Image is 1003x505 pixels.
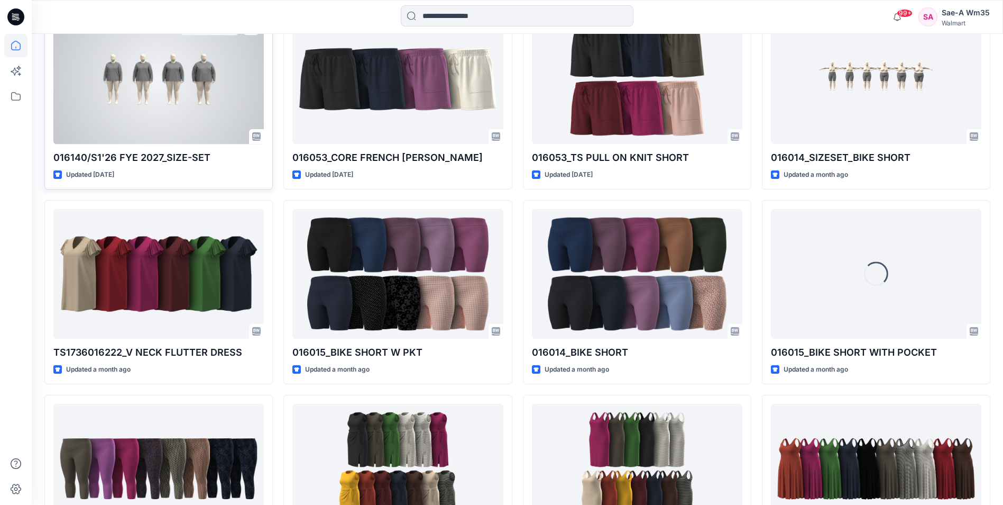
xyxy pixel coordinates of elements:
p: Updated [DATE] [545,169,593,181]
a: 016015_BIKE SHORT W PKT [292,209,503,339]
a: 016014_SIZESET_BIKE SHORT [771,14,981,144]
p: 016053_CORE FRENCH [PERSON_NAME] [292,150,503,165]
p: Updated a month ago [545,364,609,375]
span: 99+ [897,9,913,17]
p: 016014_BIKE SHORT [532,345,742,360]
p: 016014_SIZESET_BIKE SHORT [771,150,981,165]
p: Updated [DATE] [305,169,353,181]
p: 016140/S1'26 FYE 2027_SIZE-SET [53,150,264,165]
div: Walmart [942,19,990,27]
a: TS1736016222_V NECK FLUTTER DRESS [53,209,264,339]
a: 016053_CORE FRENCH TERRY [292,14,503,144]
p: Updated a month ago [66,364,131,375]
p: Updated a month ago [305,364,370,375]
p: 016053_TS PULL ON KNIT SHORT [532,150,742,165]
div: SA [918,7,937,26]
p: Updated a month ago [784,169,848,181]
p: TS1736016222_V NECK FLUTTER DRESS [53,345,264,360]
p: Updated a month ago [784,364,848,375]
a: 016053_TS PULL ON KNIT SHORT [532,14,742,144]
a: 016014_BIKE SHORT [532,209,742,339]
p: Updated [DATE] [66,169,114,181]
p: 016015_BIKE SHORT W PKT [292,345,503,360]
div: Sae-A Wm35 [942,6,990,19]
p: 016015_BIKE SHORT WITH POCKET [771,345,981,360]
a: 016140/S1'26 FYE 2027_SIZE-SET [53,14,264,144]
